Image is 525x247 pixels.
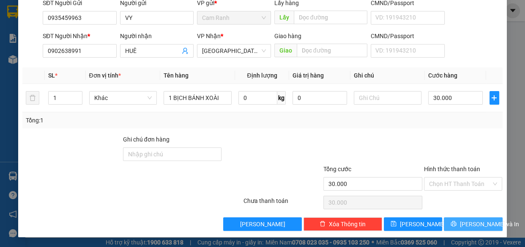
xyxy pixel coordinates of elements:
span: delete [320,221,325,228]
span: [PERSON_NAME] và In [460,219,519,229]
input: Ghi Chú [354,91,422,105]
span: Tổng cước [323,166,351,172]
span: Sài Gòn [202,44,266,57]
button: delete [26,91,39,105]
span: printer [451,221,457,228]
button: deleteXóa Thông tin [304,217,382,231]
button: save[PERSON_NAME] [384,217,442,231]
div: CMND/Passport [371,31,445,41]
span: Đơn vị tính [89,72,121,79]
span: Lấy [274,11,294,24]
span: [PERSON_NAME] [400,219,445,229]
span: kg [277,91,286,105]
span: plus [490,94,499,101]
span: Tên hàng [164,72,189,79]
input: Dọc đường [294,11,367,24]
div: SĐT Người Nhận [43,31,117,41]
th: Ghi chú [350,67,425,84]
input: VD: Bàn, Ghế [164,91,232,105]
div: Người nhận [120,31,194,41]
button: plus [489,91,499,105]
label: Hình thức thanh toán [424,166,480,172]
span: Giao [274,44,297,57]
span: Khác [94,92,152,104]
span: Định lượng [247,72,277,79]
span: save [391,221,396,228]
span: Cước hàng [428,72,457,79]
span: [PERSON_NAME] [240,219,285,229]
span: SL [48,72,55,79]
span: Giao hàng [274,33,301,39]
input: Dọc đường [297,44,367,57]
div: Tổng: 1 [26,116,203,125]
button: printer[PERSON_NAME] và In [444,217,502,231]
label: Ghi chú đơn hàng [123,136,170,143]
input: Ghi chú đơn hàng [123,147,221,161]
input: 0 [293,91,347,105]
button: [PERSON_NAME] [223,217,302,231]
span: Cam Ranh [202,11,266,24]
span: VP Nhận [197,33,221,39]
div: Chưa thanh toán [243,196,323,211]
span: user-add [182,47,189,54]
span: Giá trị hàng [293,72,324,79]
span: Xóa Thông tin [329,219,366,229]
